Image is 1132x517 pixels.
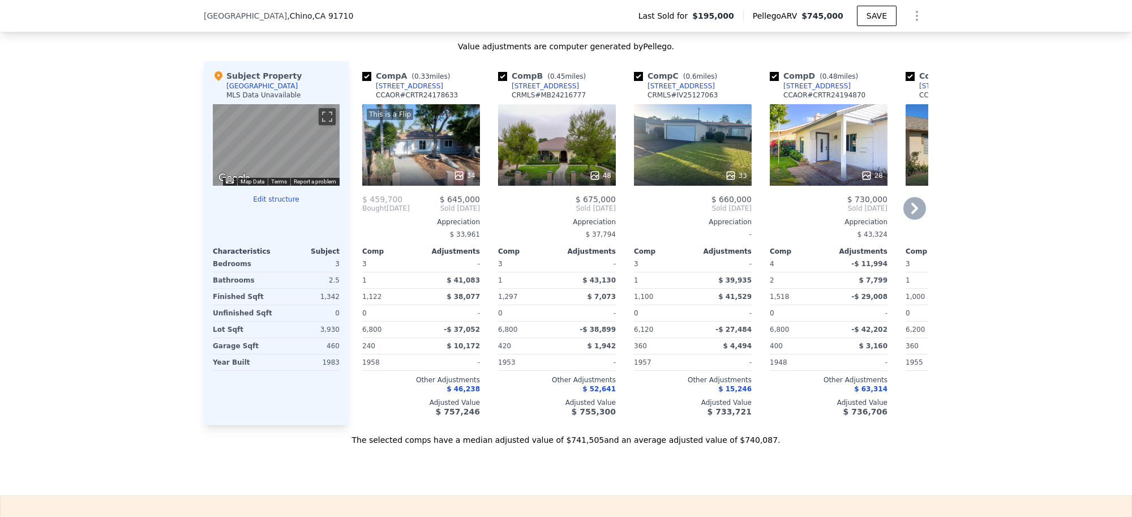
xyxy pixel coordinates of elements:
a: Open this area in Google Maps (opens a new window) [216,171,253,186]
div: Adjustments [421,247,480,256]
div: 1955 [906,354,962,370]
span: ( miles) [543,72,590,80]
div: Finished Sqft [213,289,274,305]
div: Appreciation [770,217,887,227]
div: The selected comps have a median adjusted value of $741,505 and an average adjusted value of $740... [204,425,928,446]
span: ( miles) [407,72,454,80]
div: 3 [278,256,340,272]
div: Adjusted Value [906,398,1023,407]
span: $ 7,073 [588,293,616,301]
span: $ 755,300 [572,407,616,416]
span: $745,000 [801,11,843,20]
div: 1948 [770,354,826,370]
div: - [423,305,480,321]
div: - [695,256,752,272]
div: Map [213,104,340,186]
div: 1953 [498,354,555,370]
div: - [831,305,887,321]
span: $ 730,000 [847,195,887,204]
span: ( miles) [679,72,722,80]
span: 1,297 [498,293,517,301]
div: Comp [362,247,421,256]
span: $ 757,246 [436,407,480,416]
span: -$ 42,202 [851,326,887,334]
div: Unfinished Sqft [213,305,274,321]
div: [STREET_ADDRESS] [512,82,579,91]
div: 1957 [634,354,691,370]
a: [STREET_ADDRESS] [770,82,851,91]
span: $ 33,961 [450,230,480,238]
div: 48 [589,170,611,181]
span: $ 63,314 [854,385,887,393]
button: Edit structure [213,195,340,204]
div: - [831,354,887,370]
div: Characteristics [213,247,276,256]
div: 28 [861,170,883,181]
span: $ 7,799 [859,276,887,284]
span: 0 [498,309,503,317]
div: CCAOR # CRTR24178633 [376,91,458,100]
button: Keyboard shortcuts [226,178,234,183]
span: $ 10,172 [447,342,480,350]
div: 34 [453,170,475,181]
span: 6,200 [906,326,925,334]
span: Sold [DATE] [410,204,480,213]
span: $ 675,000 [576,195,616,204]
div: Appreciation [634,217,752,227]
span: $ 645,000 [440,195,480,204]
span: $ 52,641 [582,385,616,393]
span: [GEOGRAPHIC_DATA] [204,10,287,22]
div: 1 [634,272,691,288]
div: Comp [634,247,693,256]
div: 1 [906,272,962,288]
span: -$ 38,899 [580,326,616,334]
span: 6,120 [634,326,653,334]
span: Sold [DATE] [634,204,752,213]
div: Adjusted Value [634,398,752,407]
span: 0 [770,309,774,317]
div: - [695,305,752,321]
span: $ 37,794 [586,230,616,238]
div: CRMLS # MB24216777 [512,91,586,100]
span: 1,100 [634,293,653,301]
span: -$ 27,484 [715,326,752,334]
div: [GEOGRAPHIC_DATA] [226,82,298,91]
div: Adjustments [693,247,752,256]
div: [STREET_ADDRESS] [783,82,851,91]
span: $ 43,324 [857,230,887,238]
div: Adjusted Value [362,398,480,407]
span: 0 [906,309,910,317]
span: 360 [906,342,919,350]
span: $ 38,077 [447,293,480,301]
div: Subject [276,247,340,256]
div: - [559,305,616,321]
span: 240 [362,342,375,350]
span: $ 39,935 [718,276,752,284]
div: Other Adjustments [362,375,480,384]
span: 0.48 [822,72,838,80]
div: 1983 [278,354,340,370]
span: 0 [362,309,367,317]
div: Appreciation [906,217,1023,227]
div: [STREET_ADDRESS] [376,82,443,91]
div: Comp D [770,70,863,82]
div: 1 [362,272,419,288]
div: - [695,354,752,370]
div: Garage Sqft [213,338,274,354]
span: 400 [770,342,783,350]
a: Terms (opens in new tab) [271,178,287,185]
span: $ 4,494 [723,342,752,350]
span: 3 [362,260,367,268]
span: 0 [634,309,638,317]
span: $ 3,160 [859,342,887,350]
span: -$ 11,994 [851,260,887,268]
div: Other Adjustments [770,375,887,384]
div: Bathrooms [213,272,274,288]
div: Comp B [498,70,590,82]
span: $ 15,246 [718,385,752,393]
div: 3,930 [278,322,340,337]
div: CCAOR # CRTR24194870 [783,91,865,100]
span: $ 733,721 [707,407,752,416]
div: - [423,354,480,370]
div: Year Built [213,354,274,370]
